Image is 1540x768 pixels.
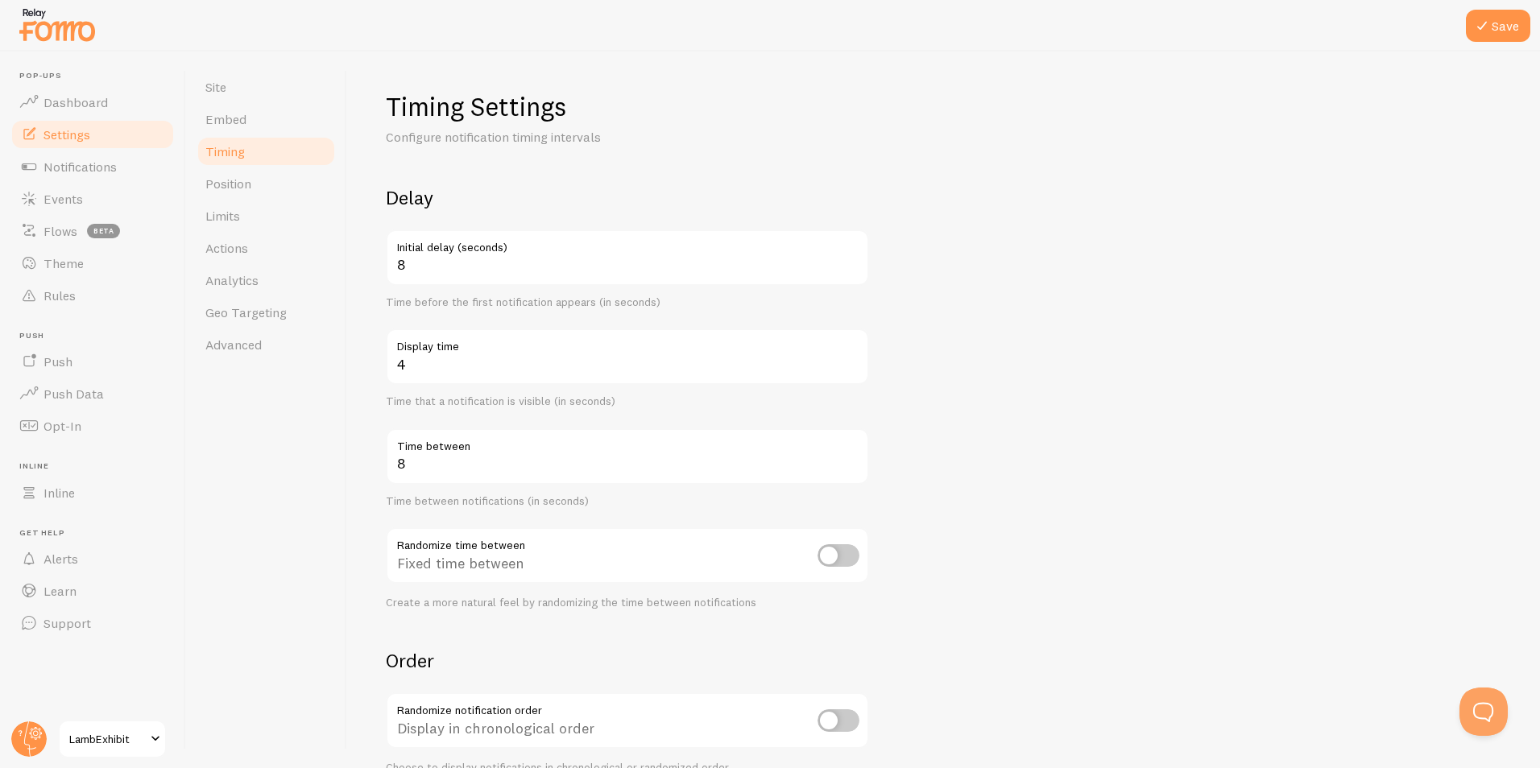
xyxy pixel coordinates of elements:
div: Time between notifications (in seconds) [386,494,869,509]
div: Fixed time between [386,527,869,586]
span: Events [43,191,83,207]
div: Display in chronological order [386,692,869,751]
h2: Delay [386,185,869,210]
span: Opt-In [43,418,81,434]
a: Learn [10,575,176,607]
a: Geo Targeting [196,296,337,328]
span: Site [205,79,226,95]
span: Analytics [205,272,259,288]
span: Settings [43,126,90,142]
span: Geo Targeting [205,304,287,320]
a: Site [196,71,337,103]
span: Advanced [205,337,262,353]
a: Timing [196,135,337,167]
span: Rules [43,287,76,303]
p: Configure notification timing intervals [386,128,772,147]
span: Support [43,615,91,631]
span: beta [87,224,120,238]
span: Theme [43,255,84,271]
a: Position [196,167,337,200]
a: LambExhibit [58,720,167,758]
label: Display time [386,328,869,356]
span: Push [19,331,176,341]
h2: Order [386,648,869,673]
a: Events [10,183,176,215]
a: Support [10,607,176,639]
span: Pop-ups [19,71,176,81]
span: Alerts [43,551,78,567]
span: Flows [43,223,77,239]
a: Embed [196,103,337,135]
a: Notifications [10,151,176,183]
div: Create a more natural feel by randomizing the time between notifications [386,596,869,610]
a: Dashboard [10,86,176,118]
div: Time that a notification is visible (in seconds) [386,394,869,409]
a: Alerts [10,543,176,575]
a: Inline [10,477,176,509]
span: Learn [43,583,77,599]
span: Push [43,353,72,370]
img: fomo-relay-logo-orange.svg [17,4,97,45]
span: Embed [205,111,246,127]
div: Time before the first notification appears (in seconds) [386,295,869,310]
iframe: Help Scout Beacon - Open [1459,687,1508,736]
a: Advanced [196,328,337,361]
label: Initial delay (seconds) [386,229,869,257]
span: Inline [19,461,176,472]
span: Get Help [19,528,176,539]
a: Push Data [10,378,176,410]
span: Inline [43,485,75,501]
a: Push [10,345,176,378]
a: Rules [10,279,176,312]
span: Dashboard [43,94,108,110]
span: LambExhibit [69,729,146,749]
span: Timing [205,143,245,159]
span: Limits [205,208,240,224]
a: Limits [196,200,337,232]
span: Actions [205,240,248,256]
a: Flows beta [10,215,176,247]
h1: Timing Settings [386,90,869,123]
span: Position [205,175,251,192]
a: Theme [10,247,176,279]
a: Analytics [196,264,337,296]
span: Push Data [43,386,104,402]
label: Time between [386,428,869,456]
a: Actions [196,232,337,264]
span: Notifications [43,159,117,175]
a: Settings [10,118,176,151]
a: Opt-In [10,410,176,442]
